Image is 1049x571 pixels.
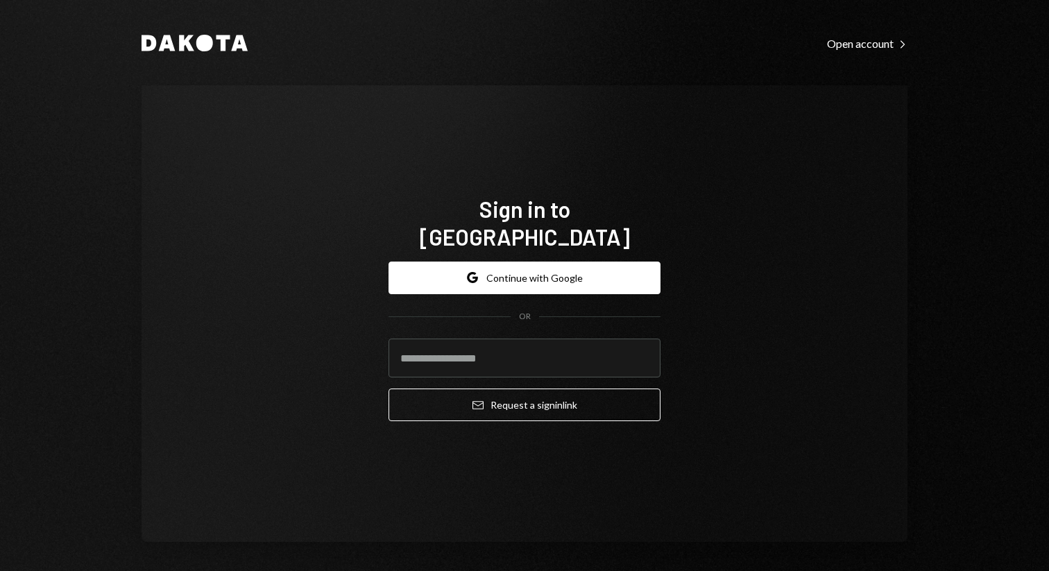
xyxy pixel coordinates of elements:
button: Continue with Google [389,262,660,294]
h1: Sign in to [GEOGRAPHIC_DATA] [389,195,660,250]
button: Request a signinlink [389,389,660,421]
div: Open account [827,37,907,51]
div: OR [519,311,531,323]
a: Open account [827,35,907,51]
